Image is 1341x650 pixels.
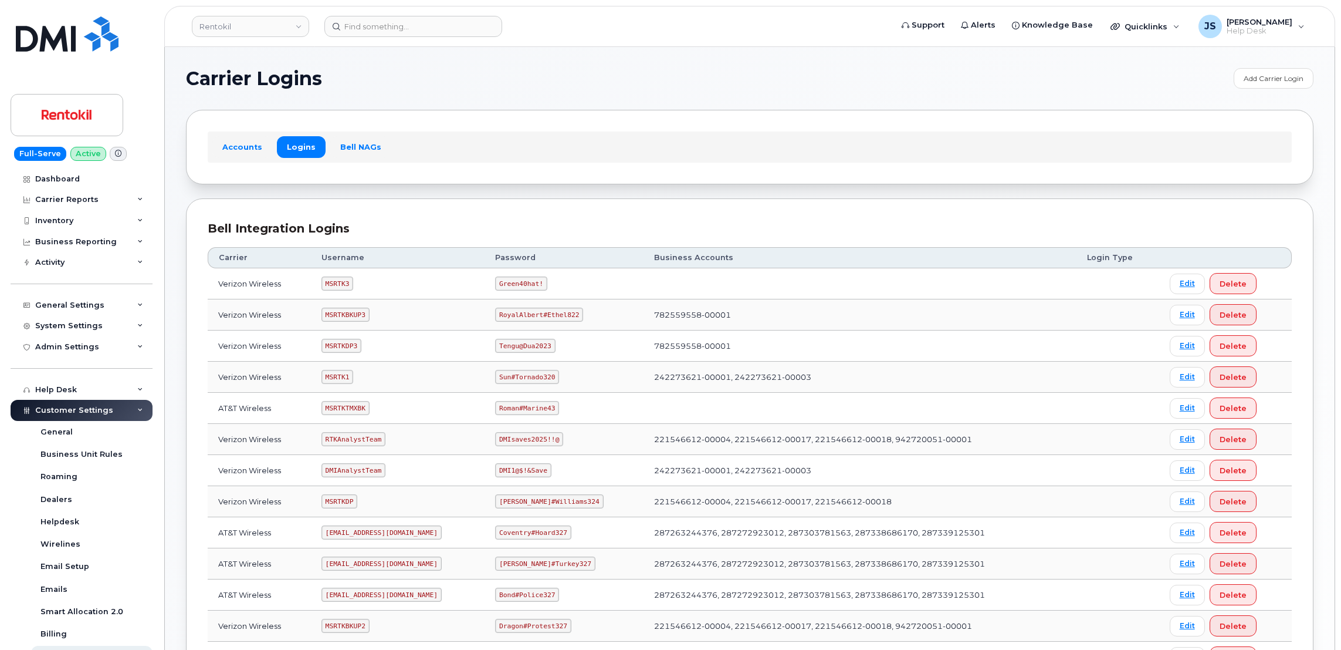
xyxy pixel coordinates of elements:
[495,557,595,571] code: [PERSON_NAME]#Turkey327
[644,580,1076,611] td: 287263244376, 287272923012, 287303781563, 287338686170, 287339125301
[321,588,442,602] code: [EMAIL_ADDRESS][DOMAIN_NAME]
[1210,304,1257,325] button: Delete
[1220,496,1247,507] span: Delete
[1210,273,1257,294] button: Delete
[1210,398,1257,419] button: Delete
[495,463,551,477] code: DMI1@$!&Save
[644,331,1076,362] td: 782559558-00001
[1170,274,1205,294] a: Edit
[1210,553,1257,574] button: Delete
[1220,465,1247,476] span: Delete
[1220,403,1247,414] span: Delete
[277,136,326,157] a: Logins
[1210,584,1257,605] button: Delete
[1170,554,1205,574] a: Edit
[208,220,1292,237] div: Bell Integration Logins
[644,611,1076,642] td: 221546612-00004, 221546612-00017, 221546612-00018, 942720051-00001
[495,526,571,540] code: Coventry#Hoard327
[1220,372,1247,383] span: Delete
[1170,460,1205,481] a: Edit
[321,463,385,477] code: DMIAnalystTeam
[212,136,272,157] a: Accounts
[1170,305,1205,325] a: Edit
[208,611,311,642] td: Verizon Wireless
[485,247,644,268] th: Password
[495,432,563,446] code: DMIsaves2025!!@
[495,401,559,415] code: Roman#Marine43
[495,619,571,633] code: Dragon#Protest327
[644,247,1076,268] th: Business Accounts
[321,619,370,633] code: MSRTKBKUP2
[1170,398,1205,419] a: Edit
[321,277,353,291] code: MSRTK3
[208,247,311,268] th: Carrier
[1210,491,1257,512] button: Delete
[1170,336,1205,356] a: Edit
[321,526,442,540] code: [EMAIL_ADDRESS][DOMAIN_NAME]
[495,370,559,384] code: Sun#Tornado320
[186,70,322,87] span: Carrier Logins
[208,486,311,517] td: Verizon Wireless
[1170,491,1205,512] a: Edit
[208,455,311,486] td: Verizon Wireless
[1220,621,1247,632] span: Delete
[644,424,1076,455] td: 221546612-00004, 221546612-00017, 221546612-00018, 942720051-00001
[208,580,311,611] td: AT&T Wireless
[644,517,1076,548] td: 287263244376, 287272923012, 287303781563, 287338686170, 287339125301
[321,339,361,353] code: MSRTKDP3
[208,517,311,548] td: AT&T Wireless
[1210,522,1257,543] button: Delete
[1234,68,1313,89] a: Add Carrier Login
[1210,460,1257,481] button: Delete
[495,277,547,291] code: Green40hat!
[311,247,485,268] th: Username
[644,362,1076,393] td: 242273621-00001, 242273621-00003
[1210,335,1257,356] button: Delete
[1170,367,1205,388] a: Edit
[208,424,311,455] td: Verizon Wireless
[208,548,311,580] td: AT&T Wireless
[1170,585,1205,605] a: Edit
[1220,341,1247,352] span: Delete
[1210,429,1257,450] button: Delete
[208,331,311,362] td: Verizon Wireless
[644,486,1076,517] td: 221546612-00004, 221546612-00017, 221546612-00018
[495,494,603,508] code: [PERSON_NAME]#Williams324
[644,548,1076,580] td: 287263244376, 287272923012, 287303781563, 287338686170, 287339125301
[1076,247,1159,268] th: Login Type
[321,401,370,415] code: MSRTKTMXBK
[1170,429,1205,450] a: Edit
[495,339,555,353] code: Tengu@Dua2023
[321,557,442,571] code: [EMAIL_ADDRESS][DOMAIN_NAME]
[1220,558,1247,570] span: Delete
[495,308,583,322] code: RoyalAlbert#Ethel822
[321,432,385,446] code: RTKAnalystTeam
[644,299,1076,331] td: 782559558-00001
[208,268,311,299] td: Verizon Wireless
[321,494,357,508] code: MSRTKDP
[208,393,311,424] td: AT&T Wireless
[1220,309,1247,321] span: Delete
[1220,590,1247,601] span: Delete
[1220,527,1247,538] span: Delete
[1220,278,1247,289] span: Delete
[1210,615,1257,636] button: Delete
[1210,366,1257,388] button: Delete
[330,136,391,157] a: Bell NAGs
[208,299,311,331] td: Verizon Wireless
[321,370,353,384] code: MSRTK1
[1290,599,1332,641] iframe: Messenger Launcher
[644,455,1076,486] td: 242273621-00001, 242273621-00003
[1170,616,1205,636] a: Edit
[208,362,311,393] td: Verizon Wireless
[1220,434,1247,445] span: Delete
[1170,523,1205,543] a: Edit
[495,588,559,602] code: Bond#Police327
[321,308,370,322] code: MSRTKBKUP3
